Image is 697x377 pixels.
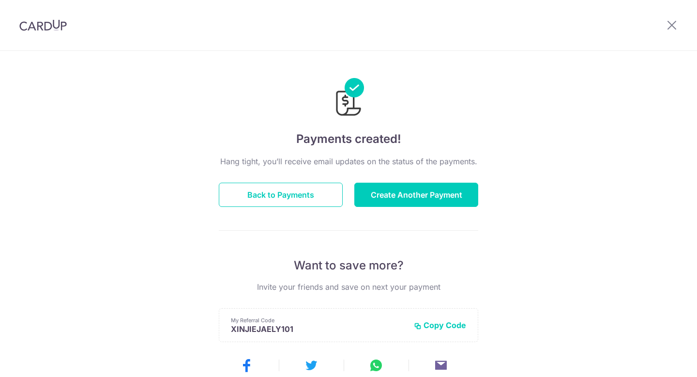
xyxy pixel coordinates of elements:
[333,78,364,119] img: Payments
[354,183,478,207] button: Create Another Payment
[231,316,406,324] p: My Referral Code
[414,320,466,330] button: Copy Code
[219,183,343,207] button: Back to Payments
[219,156,478,167] p: Hang tight, you’ll receive email updates on the status of the payments.
[219,281,478,293] p: Invite your friends and save on next your payment
[19,19,67,31] img: CardUp
[219,130,478,148] h4: Payments created!
[219,258,478,273] p: Want to save more?
[231,324,406,334] p: XINJIEJAELY101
